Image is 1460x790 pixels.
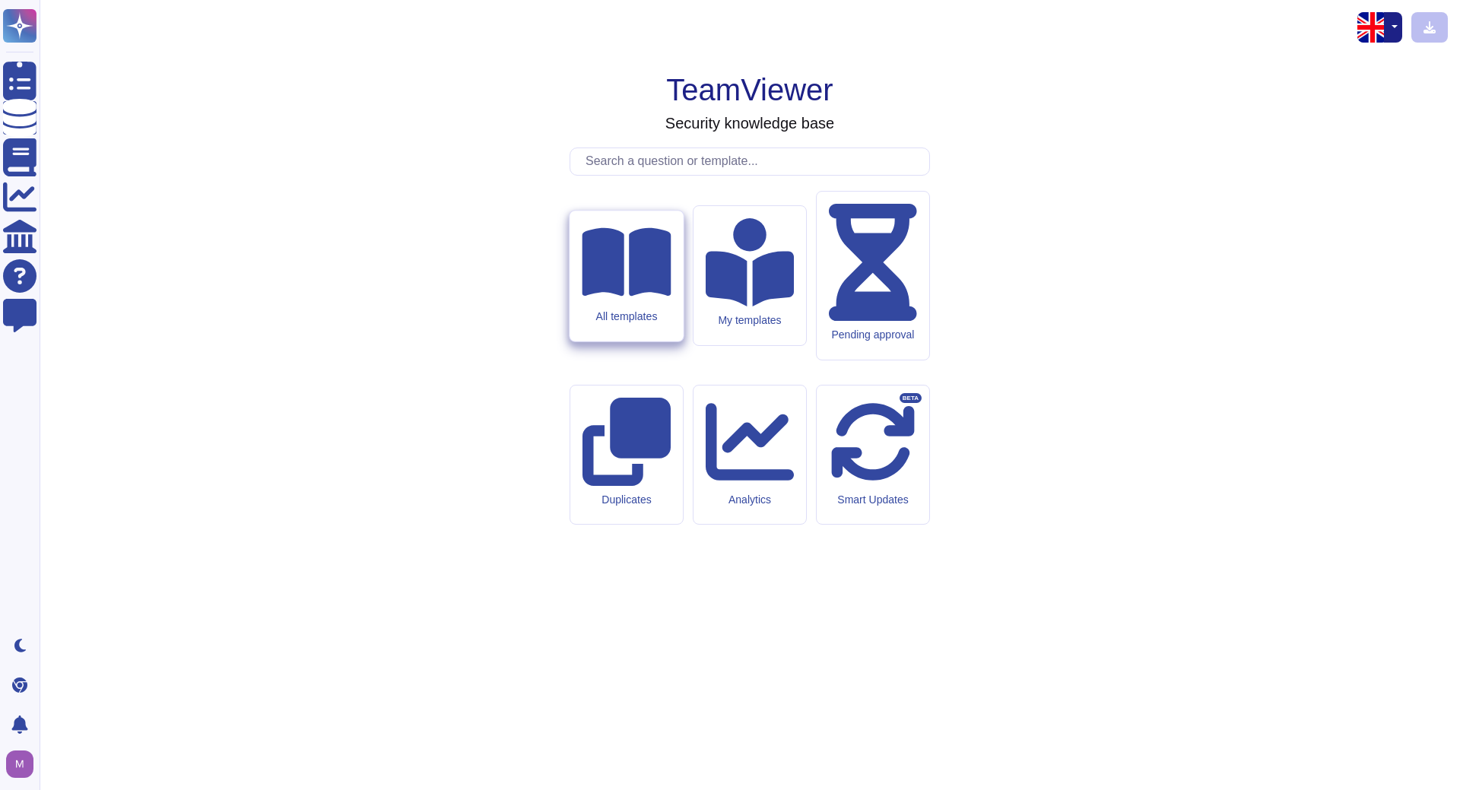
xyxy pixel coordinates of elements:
[706,314,794,327] div: My templates
[3,747,44,781] button: user
[900,393,922,404] div: BETA
[666,71,833,108] h1: TeamViewer
[6,750,33,778] img: user
[706,493,794,506] div: Analytics
[582,309,671,322] div: All templates
[829,328,917,341] div: Pending approval
[1357,12,1388,43] img: en
[578,148,929,175] input: Search a question or template...
[582,493,671,506] div: Duplicates
[665,114,834,132] h3: Security knowledge base
[829,493,917,506] div: Smart Updates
